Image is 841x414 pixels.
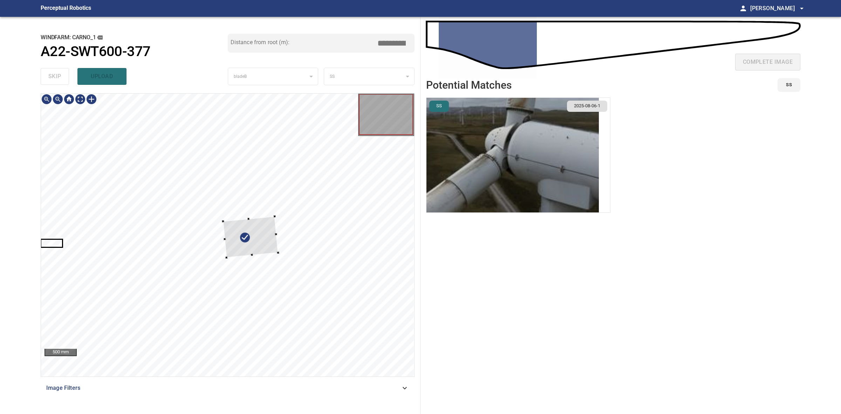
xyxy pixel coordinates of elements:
[773,78,800,92] div: id
[798,4,806,13] span: arrow_drop_down
[426,98,599,212] img: Carno_1/A22-SWT600-377/2025-08-06-1/2025-08-06-1/inspectionData/image18wp21.jpg
[41,3,91,14] figcaption: Perceptual Robotics
[234,74,247,79] span: bladeB
[52,94,63,105] div: Zoom out
[324,68,414,86] div: SS
[41,94,52,105] div: Zoom in
[330,74,335,79] span: SS
[570,103,604,109] span: 2025-08-06-1
[41,43,150,60] h1: A22-SWT600-377
[786,81,792,89] span: SS
[231,40,289,45] label: Distance from root (m):
[96,34,104,41] button: copy message details
[239,232,251,244] div: Edit annotation
[41,34,228,41] h2: windfarm: Carno_1
[41,43,228,60] a: A22-SWT600-377
[747,1,806,15] button: [PERSON_NAME]
[778,78,800,92] button: SS
[86,94,97,105] div: Toggle selection
[228,68,318,86] div: bladeB
[63,94,75,105] div: Go home
[75,94,86,105] div: Toggle full page
[429,101,449,112] button: SS
[432,103,446,109] span: SS
[41,380,415,396] div: Image Filters
[739,4,747,13] span: person
[426,79,512,91] h2: Potential Matches
[750,4,806,13] span: [PERSON_NAME]
[46,384,401,392] span: Image Filters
